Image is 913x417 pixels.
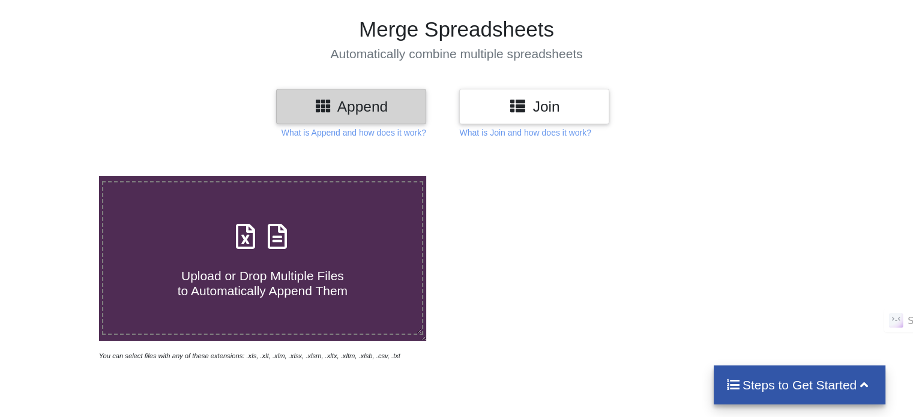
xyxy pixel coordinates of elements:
[468,98,600,115] h3: Join
[282,127,426,139] p: What is Append and how does it work?
[726,377,874,392] h4: Steps to Get Started
[285,98,417,115] h3: Append
[99,352,400,359] i: You can select files with any of these extensions: .xls, .xlt, .xlm, .xlsx, .xlsm, .xltx, .xltm, ...
[178,269,348,298] span: Upload or Drop Multiple Files to Automatically Append Them
[459,127,591,139] p: What is Join and how does it work?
